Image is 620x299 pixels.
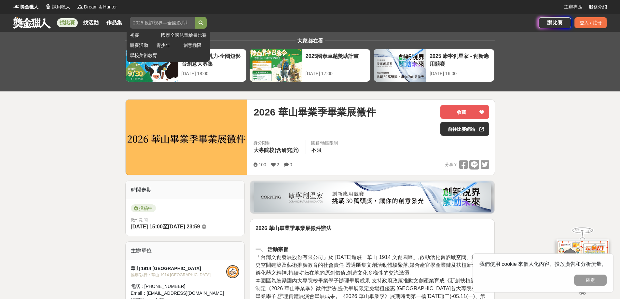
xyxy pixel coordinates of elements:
[479,261,607,267] span: 我們使用 cookie 來個人化內容、投放廣告和分析流量。
[126,100,247,175] img: Cover Image
[131,290,227,297] div: Email： [EMAIL_ADDRESS][DOMAIN_NAME]
[130,17,195,29] input: 2025 反詐視界—全國影片競賽
[126,242,245,260] div: 主辦單位
[168,224,200,229] span: [DATE] 23:59
[574,275,607,286] button: 確定
[77,4,117,10] a: LogoDream & Hunter
[311,147,322,153] span: 不限
[254,147,299,153] span: 大專院校(含研究所)
[13,4,38,10] a: Logo獎金獵人
[80,18,101,27] a: 找活動
[125,49,247,82] a: 翻玩臺味好乳力-全國短影音創意大募集[DATE] 18:00
[163,224,168,229] span: 至
[45,4,70,10] a: Logo試用獵人
[290,162,292,167] span: 0
[182,52,243,67] div: 翻玩臺味好乳力-全國短影音創意大募集
[440,122,489,136] a: 前往比賽網站
[249,49,371,82] a: 2025國泰卓越獎助計畫[DATE] 17:00
[373,49,495,82] a: 2025 康寧創星家 - 創新應用競賽[DATE] 16:00
[255,254,488,276] span: 「台灣文創發展股份有限公司」於 [DATE]進駐「華山 1914 文創園區」,啟動活化舊酒廠空間、維運歷史空間建築及藝術推廣教育的社會責任,透過匯集文創活動體驗聚落,媒合產官學產業鏈及扶植新創計...
[254,105,376,119] span: 2026 華山畢業季畢業展徵件
[445,160,458,170] span: 分享至
[306,52,367,67] div: 2025國泰卓越獎助計畫
[130,52,207,59] a: 學校美術教育
[161,32,207,39] a: 國泰全國兒童繪畫比賽
[311,140,338,146] div: 國籍/地區限制
[84,4,117,10] span: Dream & Hunter
[130,32,158,39] a: 初賽
[254,140,300,146] div: 身分限制
[45,3,51,10] img: Logo
[131,265,227,272] div: 華山 1914 [GEOGRAPHIC_DATA]
[255,247,288,252] strong: 一、 活動宗旨
[131,224,163,229] span: [DATE] 15:00
[126,181,245,199] div: 時間走期
[557,239,609,283] img: d2146d9a-e6f6-4337-9592-8cefde37ba6b.png
[574,17,607,28] div: 登入 / 註冊
[131,217,148,222] span: 徵件期間
[277,162,279,167] span: 2
[13,3,20,10] img: Logo
[255,225,331,231] strong: 2026 華山畢業季畢業展徵件辦法
[57,18,78,27] a: 找比賽
[182,70,243,77] div: [DATE] 18:00
[131,204,156,212] span: 投稿中
[258,162,266,167] span: 100
[306,70,367,77] div: [DATE] 17:00
[131,283,227,290] div: 電話： [PHONE_NUMBER]
[52,4,70,10] span: 試用獵人
[77,3,83,10] img: Logo
[130,42,153,49] a: 競賽活動
[254,183,491,212] img: be6ed63e-7b41-4cb8-917a-a53bd949b1b4.png
[440,105,489,119] button: 收藏
[157,42,180,49] a: 青少年
[539,17,571,28] a: 辦比賽
[20,4,38,10] span: 獎金獵人
[564,4,582,10] a: 主辦專區
[296,38,325,44] span: 大家都在看
[131,272,227,278] div: 協辦/執行： 華山 1914 [GEOGRAPHIC_DATA]
[183,42,207,49] a: 創意極限
[430,70,491,77] div: [DATE] 16:00
[104,18,125,27] a: 作品集
[589,4,607,10] a: 服務介紹
[430,52,491,67] div: 2025 康寧創星家 - 創新應用競賽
